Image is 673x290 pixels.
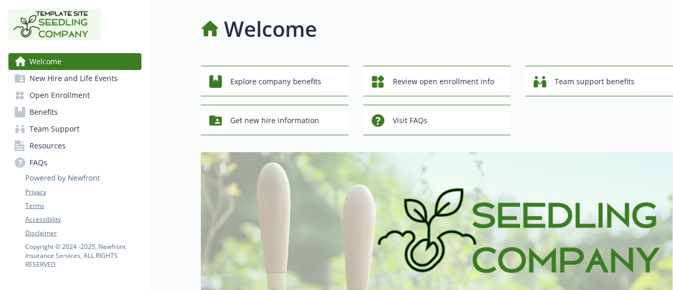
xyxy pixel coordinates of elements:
[29,87,90,104] span: Open Enrollment
[525,66,673,96] button: Team support benefits
[25,201,141,211] a: Terms
[201,66,349,96] button: Explore company benefits
[29,121,79,137] span: Team Support
[25,242,141,269] p: Copyright © 2024 - 2025 , Newfront Insurance Services, ALL RIGHTS RESERVED
[29,137,66,154] span: Resources
[25,215,141,224] a: Accessibility
[393,111,427,131] span: Visit FAQs
[363,105,511,135] button: Visit FAQs
[8,53,141,70] a: Welcome
[230,72,321,92] span: Explore company benefits
[25,228,141,238] a: Disclaimer
[201,105,349,135] button: Get new hire information
[8,70,141,87] a: New Hire and Life Events
[29,70,118,87] span: New Hire and Life Events
[555,72,635,92] span: Team support benefits
[363,66,511,96] button: Review open enrollment info
[8,104,141,121] a: Benefits
[29,104,58,121] span: Benefits
[393,72,494,92] span: Review open enrollment info
[8,87,141,104] a: Open Enrollment
[29,154,47,171] span: FAQs
[8,137,141,154] a: Resources
[8,121,141,137] a: Team Support
[29,53,62,70] span: Welcome
[230,111,319,131] span: Get new hire information
[25,187,141,197] a: Privacy
[224,13,317,45] h1: Welcome
[8,154,141,171] a: FAQs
